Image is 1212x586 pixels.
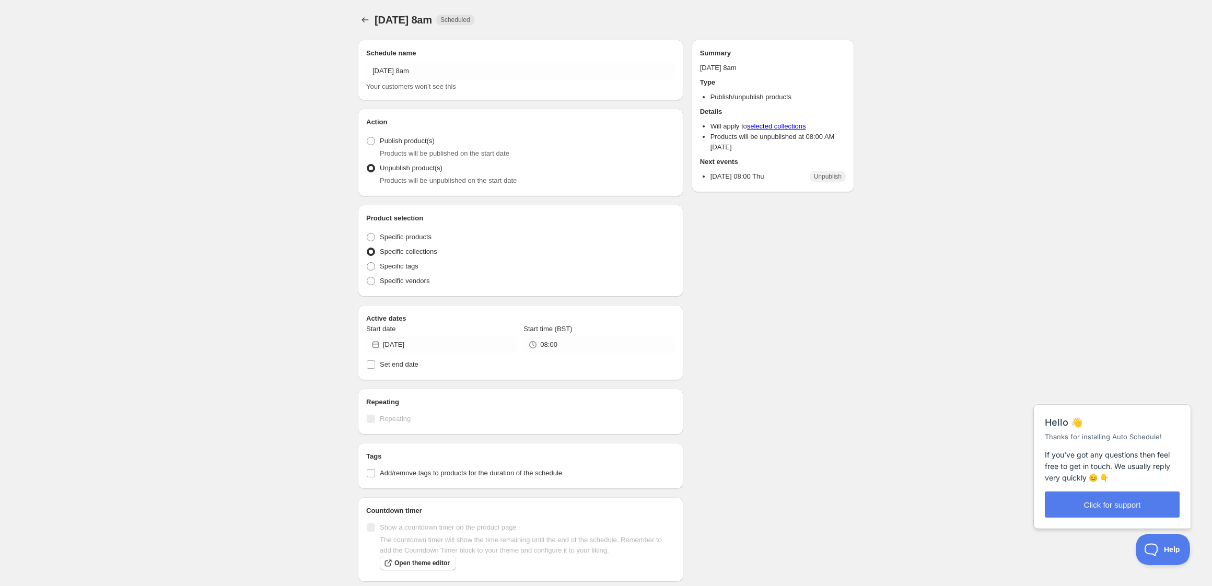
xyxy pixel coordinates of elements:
iframe: Help Scout Beacon - Open [1136,534,1191,565]
h2: Repeating [366,397,675,407]
span: Publish product(s) [380,137,435,145]
span: Specific tags [380,262,418,270]
h2: Action [366,117,675,127]
li: Will apply to [710,121,846,132]
span: Open theme editor [394,559,450,567]
span: Specific collections [380,248,437,255]
h2: Tags [366,451,675,462]
span: Repeating [380,415,411,423]
span: Products will be unpublished on the start date [380,177,517,184]
h2: Details [700,107,846,117]
h2: Schedule name [366,48,675,58]
span: Add/remove tags to products for the duration of the schedule [380,469,562,477]
span: Products will be published on the start date [380,149,509,157]
h2: Next events [700,157,846,167]
span: Specific vendors [380,277,429,285]
span: Start time (BST) [523,325,572,333]
iframe: Help Scout Beacon - Messages and Notifications [1029,379,1197,534]
li: Publish/unpublish products [710,92,846,102]
span: Scheduled [440,16,470,24]
span: Start date [366,325,395,333]
h2: Product selection [366,213,675,224]
h2: Countdown timer [366,506,675,516]
li: Products will be unpublished at 08:00 AM [DATE] [710,132,846,153]
h2: Type [700,77,846,88]
p: The countdown timer will show the time remaining until the end of the schedule. Remember to add t... [380,535,675,556]
a: Open theme editor [380,556,456,570]
span: Show a countdown timer on the product page [380,523,517,531]
span: Unpublish [814,172,842,181]
span: [DATE] 8am [375,14,432,26]
span: Unpublish product(s) [380,164,442,172]
p: [DATE] 08:00 Thu [710,171,764,182]
a: selected collections [747,122,806,130]
span: Set end date [380,360,418,368]
p: [DATE] 8am [700,63,846,73]
h2: Summary [700,48,846,58]
h2: Active dates [366,313,675,324]
span: Your customers won't see this [366,83,456,90]
span: Specific products [380,233,432,241]
button: Schedules [358,13,372,27]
